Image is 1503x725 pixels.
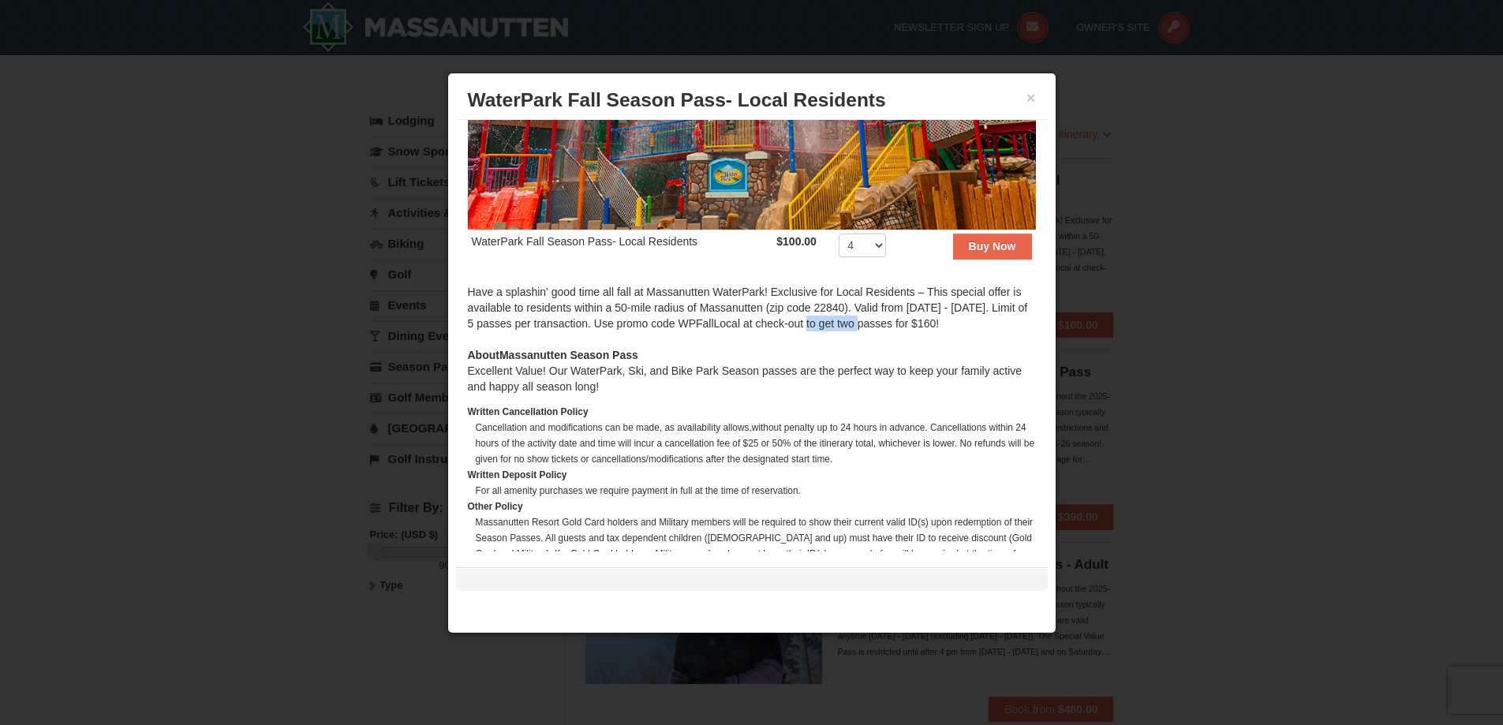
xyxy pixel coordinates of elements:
td: WaterPark Fall Season Pass- Local Residents [468,230,773,269]
dd: Massanutten Resort Gold Card holders and Military members will be required to show their current ... [476,514,1036,593]
strong: Buy Now [969,240,1016,252]
span: About [468,349,499,361]
dt: Written Cancellation Policy [468,404,1036,420]
strong: Massanutten Season Pass [468,349,638,361]
h3: WaterPark Fall Season Pass- Local Residents [468,88,1036,112]
div: Excellent Value! Our WaterPark, Ski, and Bike Park Season passes are the perfect way to keep your... [468,347,1036,394]
button: × [1026,90,1036,106]
button: Buy Now [953,234,1032,259]
dt: Other Policy [468,499,1036,514]
div: Have a splashin' good time all fall at Massanutten WaterPark! Exclusive for Local Residents – Thi... [468,284,1036,347]
strong: $100.00 [776,235,817,248]
dd: Cancellation and modifications can be made, as availability allows,without penalty up to 24 hours... [476,420,1036,467]
dt: Written Deposit Policy [468,467,1036,483]
dd: For all amenity purchases we require payment in full at the time of reservation. [476,483,1036,499]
